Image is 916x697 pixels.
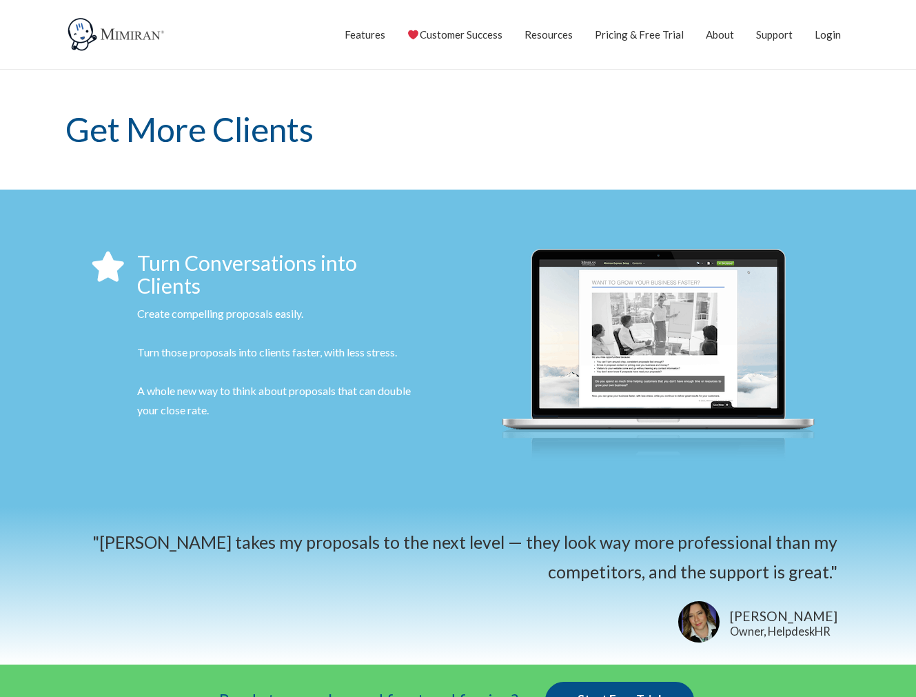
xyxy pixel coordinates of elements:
[756,17,793,52] a: Support
[730,607,837,627] div: [PERSON_NAME]
[345,17,385,52] a: Features
[79,527,837,587] div: "[PERSON_NAME] takes my proposals to the next level — they look way more professional than my com...
[525,17,573,52] a: Resources
[65,17,169,52] img: Mimiran CRM
[595,17,684,52] a: Pricing & Free Trial
[815,17,841,52] a: Login
[706,17,734,52] a: About
[730,626,837,637] div: Owner, HelpdeskHR
[65,70,851,190] h1: Get More Clients
[407,17,502,52] a: Customer Success
[678,601,720,643] img: Shasta Erickson uses Mimiran to grow HelpdeskHR
[137,304,424,420] p: Create compelling proposals easily. Turn those proposals into clients faster, with less stress. A...
[408,30,418,40] img: ❤️
[137,250,357,298] span: Turn Conversations into Clients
